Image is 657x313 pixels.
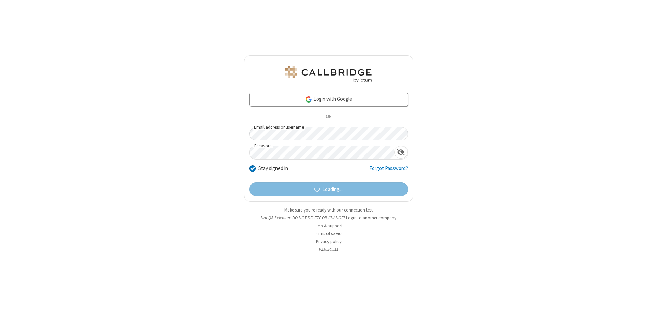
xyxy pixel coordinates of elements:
input: Password [250,146,394,159]
a: Login with Google [249,93,408,106]
img: QA Selenium DO NOT DELETE OR CHANGE [284,66,373,82]
span: OR [323,112,334,122]
div: Show password [394,146,408,159]
li: Not QA Selenium DO NOT DELETE OR CHANGE? [244,215,413,221]
span: Loading... [322,186,343,193]
a: Forgot Password? [369,165,408,178]
button: Loading... [249,182,408,196]
a: Privacy policy [316,239,342,244]
a: Terms of service [314,231,343,236]
button: Login to another company [346,215,396,221]
li: v2.6.349.11 [244,246,413,253]
label: Stay signed in [258,165,288,173]
input: Email address or username [249,127,408,140]
img: google-icon.png [305,96,312,103]
a: Help & support [315,223,343,229]
a: Make sure you're ready with our connection test [284,207,373,213]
